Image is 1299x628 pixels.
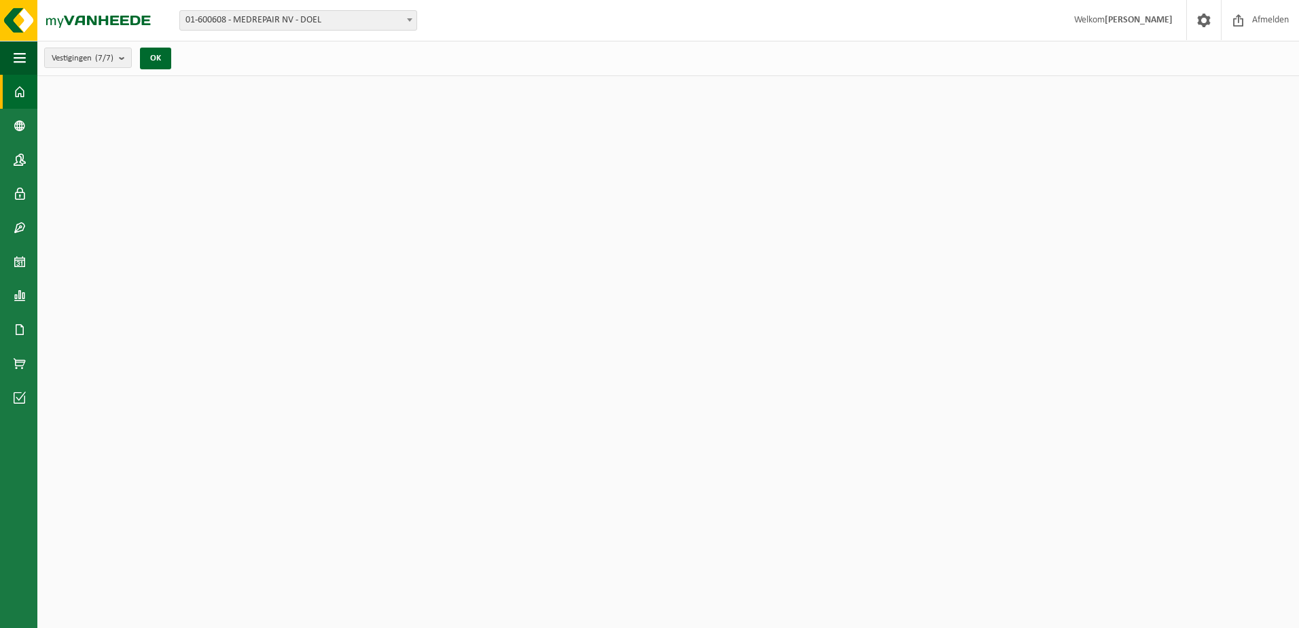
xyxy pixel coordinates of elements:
strong: [PERSON_NAME] [1105,15,1173,25]
button: OK [140,48,171,69]
count: (7/7) [95,54,113,63]
span: 01-600608 - MEDREPAIR NV - DOEL [179,10,417,31]
span: Vestigingen [52,48,113,69]
span: 01-600608 - MEDREPAIR NV - DOEL [180,11,416,30]
button: Vestigingen(7/7) [44,48,132,68]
